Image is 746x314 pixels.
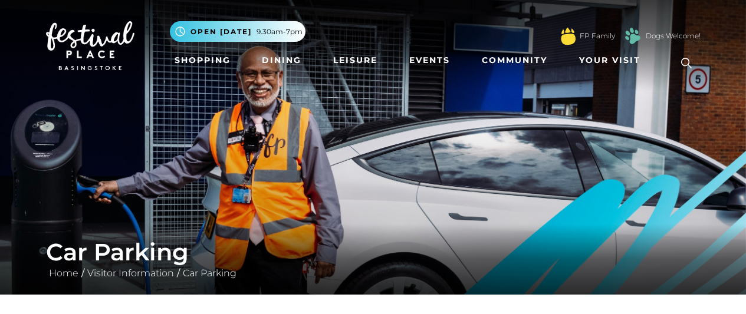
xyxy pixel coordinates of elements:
a: Leisure [328,49,382,71]
img: Festival Place Logo [46,21,134,71]
a: Shopping [170,49,235,71]
a: FP Family [580,31,615,41]
span: Your Visit [579,54,640,67]
a: Dining [257,49,306,71]
a: Visitor Information [84,267,177,279]
a: Your Visit [574,49,651,71]
a: Home [46,267,81,279]
a: Events [405,49,455,71]
span: Open [DATE] [190,27,252,37]
a: Community [477,49,552,71]
a: Car Parking [180,267,239,279]
h1: Car Parking [46,238,701,266]
span: 9.30am-7pm [257,27,303,37]
button: Open [DATE] 9.30am-7pm [170,21,305,42]
a: Dogs Welcome! [646,31,701,41]
div: / / [37,238,709,280]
